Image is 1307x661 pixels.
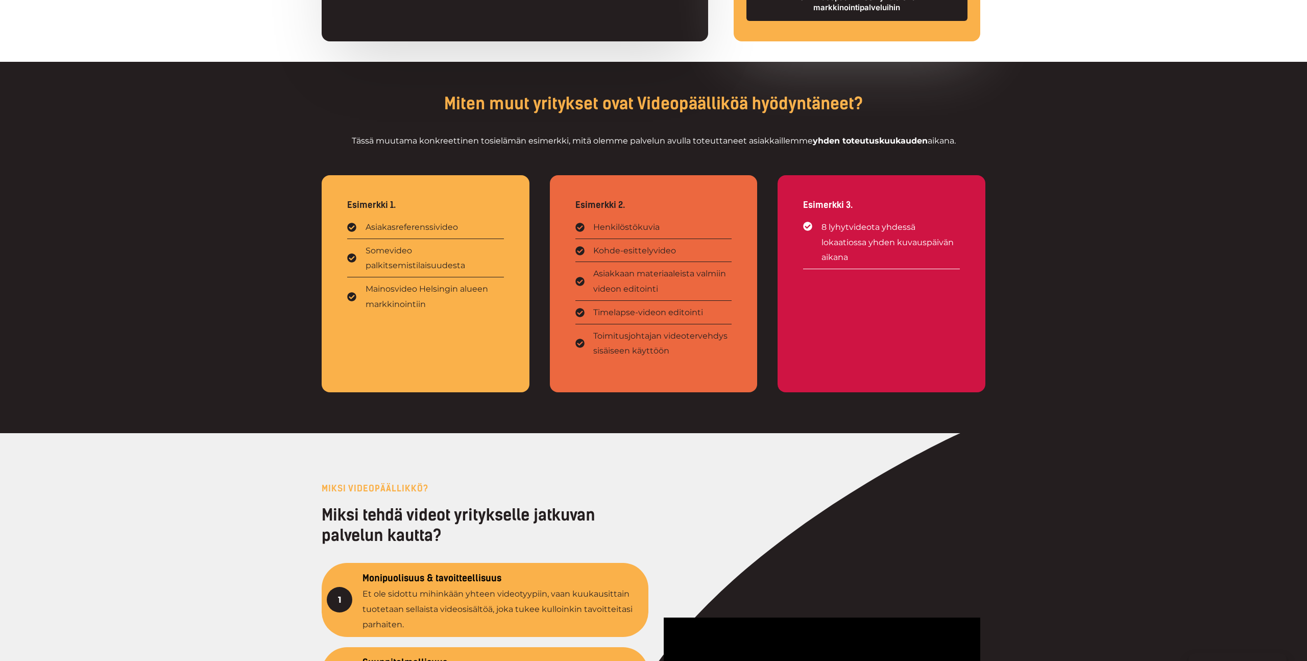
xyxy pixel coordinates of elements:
strong: yhden toteutuskuukauden [813,136,928,146]
h4: Monipuolisuus & tavoitteellisuus [362,573,643,584]
h2: Miksi tehdä videot yritykselle jatkuvan palvelun kautta? [322,505,648,547]
span: Toimitusjohtajan videotervehdys sisäiseen käyttöön [591,328,732,359]
span: Asiakasreferenssivideo [363,220,458,235]
p: MIKSI VIDEOPÄÄLLIKKÖ? [322,484,648,493]
span: Mainosvideo Helsingin alueen markkinointiin [363,281,504,312]
span: Somevideo palkitsemistilaisuudesta [363,243,504,273]
p: Esimerkki 1. [347,201,504,209]
span: 8 lyhytvideota yhdessä lokaatiossa yhden kuvauspäivän aikana [819,220,960,265]
p: Esimerkki 2. [575,201,732,209]
span: Henkilöstökuvia [591,220,660,235]
span: Timelapse-videon editointi [591,305,703,320]
p: Esimerkki 3. [803,201,960,209]
p: Et ole sidottu mihinkään yhteen videotyypiin, vaan kuukausittain tuotetaan sellaista videosisältö... [362,586,643,632]
span: Kohde-esittelyvideo [591,243,676,258]
span: Asiakkaan materiaaleista valmiin videon editointi [591,266,732,296]
div: 1 [327,587,352,612]
p: Tässä muutama konkreettinen tosielämän esimerkki, mitä olemme palvelun avulla toteuttaneet asiakk... [322,133,985,149]
h3: Miten muut yritykset ovat Videopäälliköä hyödyntäneet? [322,92,985,115]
